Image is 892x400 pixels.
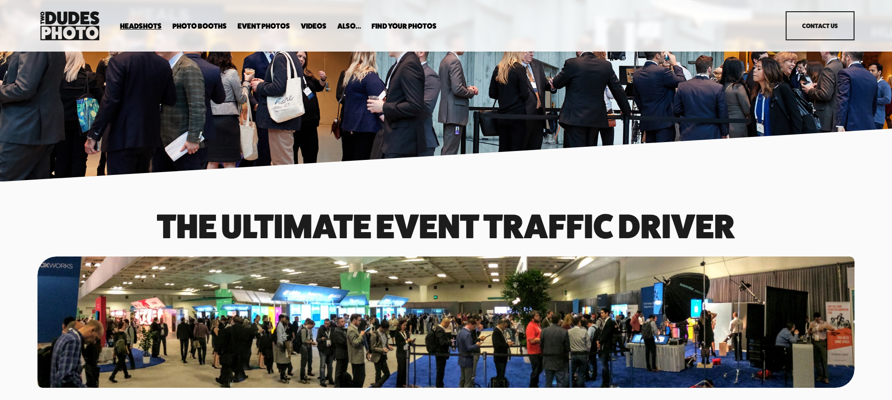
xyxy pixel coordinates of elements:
a: folder dropdown [337,22,361,31]
a: Videos [301,22,327,31]
span: Also... [337,23,361,30]
span: Headshots [120,23,162,30]
a: Event Photos [238,22,290,31]
a: folder dropdown [172,22,227,31]
a: Contact Us [786,11,855,40]
span: Photo Booths [172,23,227,30]
span: Find Your Photos [372,23,437,30]
a: folder dropdown [120,22,162,31]
img: Two Dudes Photo | Headshots, Portraits &amp; Photo Booths [37,9,102,43]
h1: The Ultimate event traffic driver [37,211,855,242]
a: folder dropdown [372,22,437,31]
